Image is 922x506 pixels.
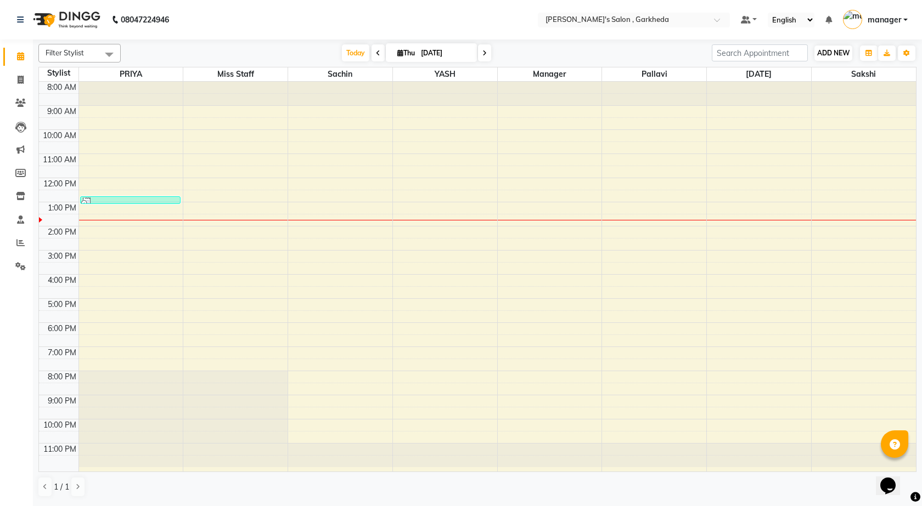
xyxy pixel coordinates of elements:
div: 5:00 PM [46,299,78,310]
span: miss staff [183,67,288,81]
div: 12:00 PM [41,178,78,190]
div: 10:00 PM [41,419,78,431]
div: priya mam 03, TK01, 12:45 PM-12:55 PM, Thread EyeBrow [DEMOGRAPHIC_DATA] (50) [81,197,180,203]
span: [DATE] [707,67,811,81]
span: manager [868,14,901,26]
div: 2:00 PM [46,226,78,238]
div: 9:00 PM [46,395,78,407]
span: YASH [393,67,497,81]
div: Stylist [39,67,78,79]
div: 6:00 PM [46,323,78,334]
span: 1 / 1 [54,481,69,493]
iframe: chat widget [876,462,911,495]
div: 4:00 PM [46,275,78,286]
div: 10:00 AM [41,130,78,141]
div: 11:00 AM [41,154,78,166]
div: 8:00 AM [45,82,78,93]
div: 8:00 PM [46,371,78,383]
div: 1:00 PM [46,202,78,214]
button: ADD NEW [814,46,852,61]
input: 2025-09-04 [418,45,473,61]
span: ADD NEW [817,49,850,57]
img: logo [28,4,103,35]
span: Today [342,44,369,61]
div: 3:00 PM [46,251,78,262]
span: Filter Stylist [46,48,84,57]
div: 11:00 PM [41,444,78,455]
input: Search Appointment [712,44,808,61]
span: manager [498,67,602,81]
span: PRIYA [79,67,183,81]
div: 9:00 AM [45,106,78,117]
span: Thu [395,49,418,57]
b: 08047224946 [121,4,169,35]
img: manager [843,10,862,29]
span: pallavi [602,67,706,81]
span: sachin [288,67,392,81]
div: 7:00 PM [46,347,78,359]
span: sakshi [812,67,916,81]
